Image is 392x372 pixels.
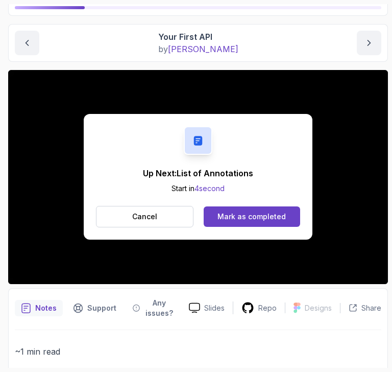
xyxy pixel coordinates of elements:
[361,303,381,313] p: Share
[204,206,300,227] button: Mark as completed
[217,212,286,222] div: Mark as completed
[143,167,253,179] p: Up Next: List of Annotations
[158,31,238,43] p: Your First API
[144,298,175,318] p: Any issues?
[194,184,225,193] span: 4 second
[87,303,116,313] p: Support
[204,303,225,313] p: Slides
[15,295,63,321] button: notes button
[67,295,122,321] button: Support button
[96,206,193,227] button: Cancel
[357,31,381,55] button: next content
[181,303,233,313] a: Slides
[143,183,253,194] p: Start in
[168,44,238,54] span: [PERSON_NAME]
[15,31,39,55] button: previous content
[35,303,57,313] p: Notes
[132,212,157,222] p: Cancel
[15,344,381,359] p: ~1 min read
[340,303,381,313] button: Share
[158,43,238,55] p: by
[233,301,285,314] a: Repo
[258,303,277,313] p: Repo
[8,70,388,284] iframe: 1 - Your First API
[127,295,181,321] button: Feedback button
[305,303,332,313] p: Designs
